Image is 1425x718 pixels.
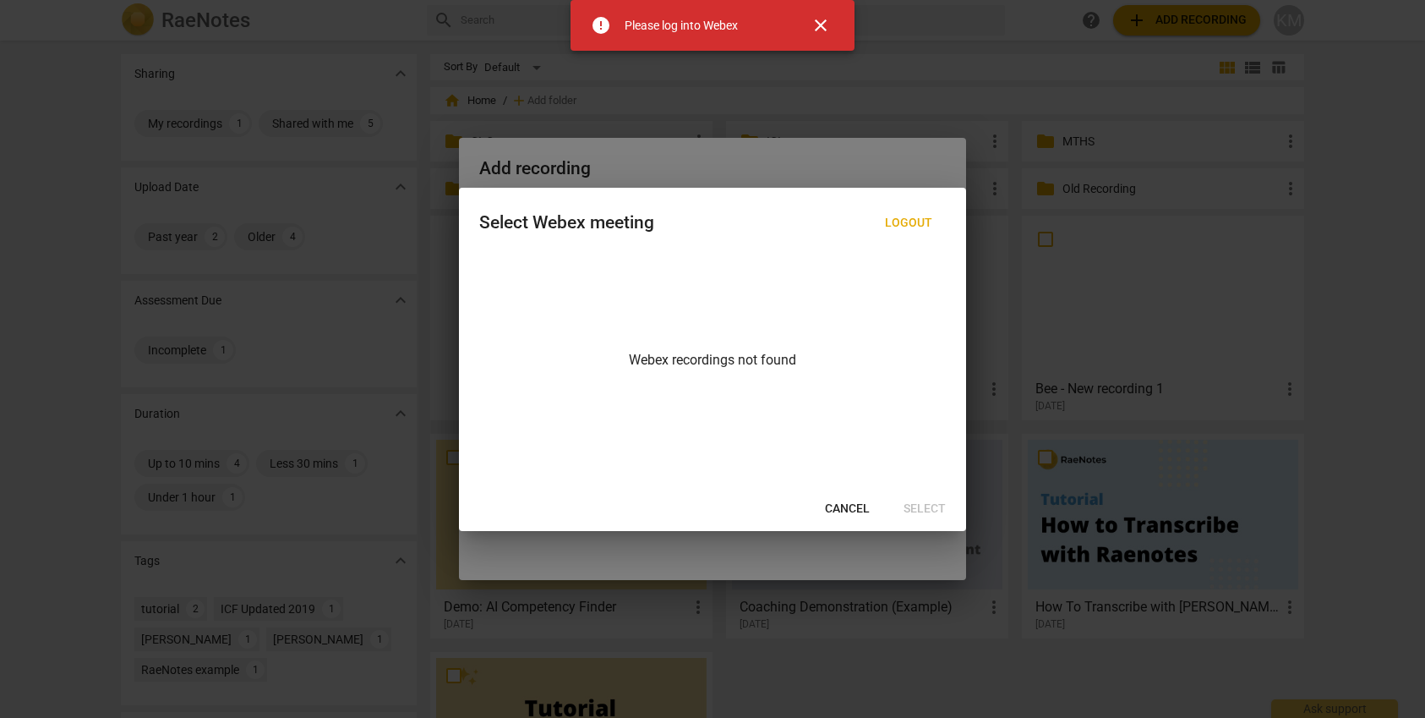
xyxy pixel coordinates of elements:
[625,17,738,35] div: Please log into Webex
[459,255,966,487] div: Webex recordings not found
[800,5,841,46] button: Close
[871,208,946,238] button: Logout
[591,15,611,36] span: error
[811,494,883,524] button: Cancel
[479,212,654,233] div: Select Webex meeting
[811,15,831,36] span: close
[885,215,932,232] span: Logout
[825,501,870,518] span: Cancel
